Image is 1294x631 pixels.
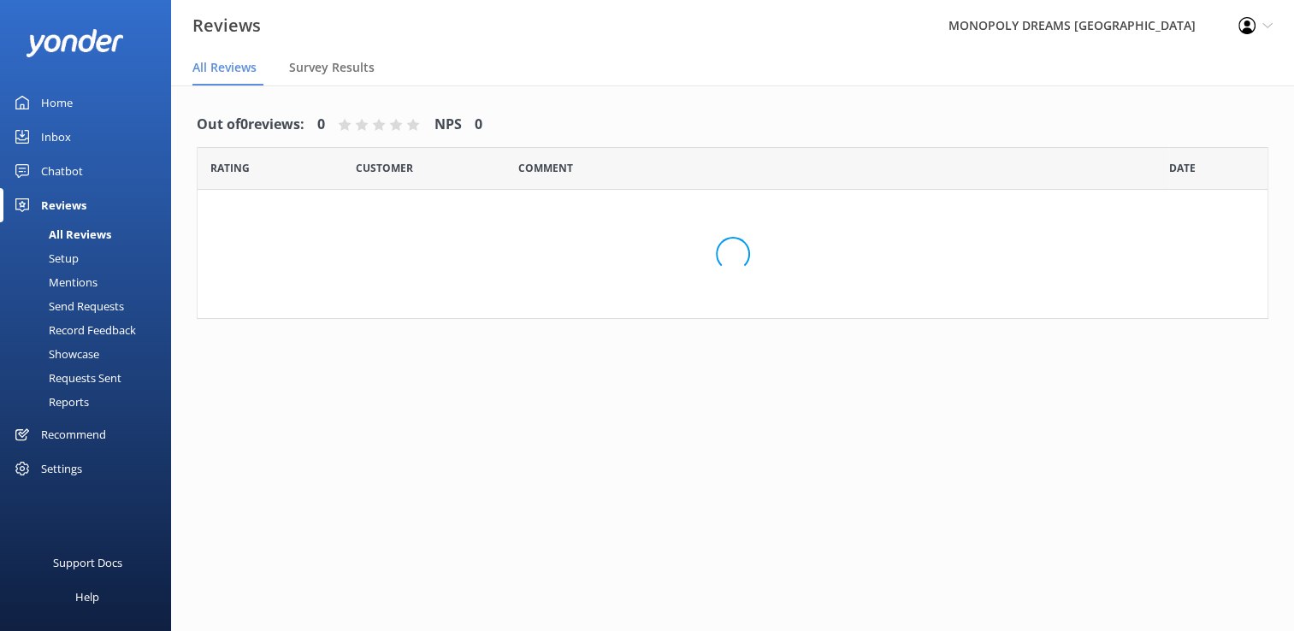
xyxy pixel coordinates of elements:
div: Home [41,86,73,120]
h3: Reviews [192,12,261,39]
span: Survey Results [289,59,375,76]
h4: 0 [317,114,325,136]
div: Reports [10,390,89,414]
div: Chatbot [41,154,83,188]
h4: NPS [434,114,462,136]
span: Date [1169,160,1196,176]
div: Reviews [41,188,86,222]
div: Mentions [10,270,97,294]
h4: 0 [475,114,482,136]
div: All Reviews [10,222,111,246]
div: Send Requests [10,294,124,318]
a: Showcase [10,342,171,366]
a: Reports [10,390,171,414]
span: Date [210,160,250,176]
a: Send Requests [10,294,171,318]
span: All Reviews [192,59,257,76]
div: Inbox [41,120,71,154]
h4: Out of 0 reviews: [197,114,304,136]
a: Mentions [10,270,171,294]
img: yonder-white-logo.png [26,29,124,57]
div: Recommend [41,417,106,451]
div: Help [75,580,99,614]
a: Setup [10,246,171,270]
span: Date [356,160,413,176]
div: Requests Sent [10,366,121,390]
div: Showcase [10,342,99,366]
div: Support Docs [53,545,122,580]
div: Setup [10,246,79,270]
a: Requests Sent [10,366,171,390]
a: Record Feedback [10,318,171,342]
a: All Reviews [10,222,171,246]
div: Settings [41,451,82,486]
div: Record Feedback [10,318,136,342]
span: Question [518,160,573,176]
